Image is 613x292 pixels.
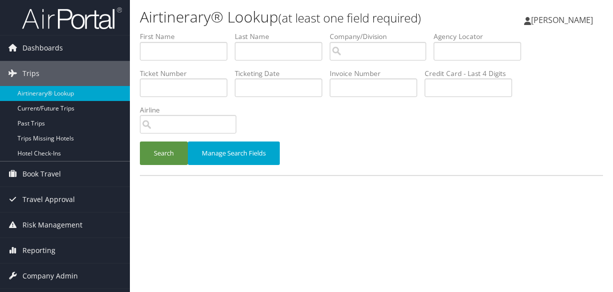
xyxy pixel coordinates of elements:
[140,68,235,78] label: Ticket Number
[524,5,603,35] a: [PERSON_NAME]
[330,31,434,41] label: Company/Division
[140,31,235,41] label: First Name
[140,141,188,165] button: Search
[235,31,330,41] label: Last Name
[22,161,61,186] span: Book Travel
[330,68,425,78] label: Invoice Number
[22,212,82,237] span: Risk Management
[22,6,122,30] img: airportal-logo.png
[22,187,75,212] span: Travel Approval
[140,6,449,27] h1: Airtinerary® Lookup
[22,35,63,60] span: Dashboards
[434,31,529,41] label: Agency Locator
[22,61,39,86] span: Trips
[188,141,280,165] button: Manage Search Fields
[278,9,421,26] small: (at least one field required)
[531,14,593,25] span: [PERSON_NAME]
[22,238,55,263] span: Reporting
[140,105,244,115] label: Airline
[235,68,330,78] label: Ticketing Date
[425,68,520,78] label: Credit Card - Last 4 Digits
[22,263,78,288] span: Company Admin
